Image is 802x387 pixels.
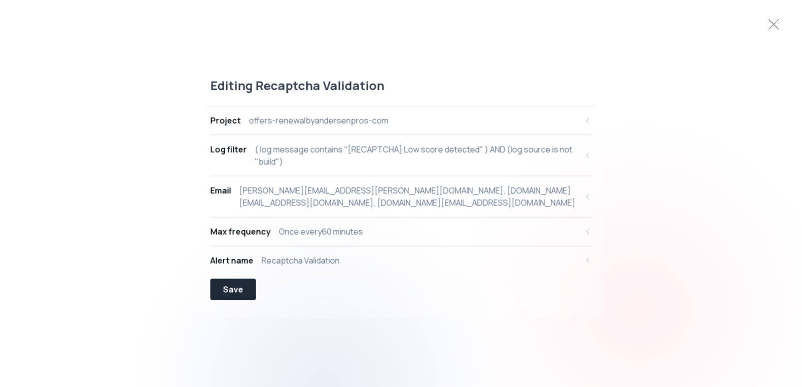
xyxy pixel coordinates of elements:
div: Once every 60 minutes [279,225,363,237]
div: Editing Recaptcha Validation [206,77,596,106]
div: [PERSON_NAME][EMAIL_ADDRESS][PERSON_NAME][DOMAIN_NAME], [DOMAIN_NAME][EMAIL_ADDRESS][DOMAIN_NAME]... [239,184,578,208]
div: Max frequency [211,225,271,237]
div: Log filter [211,143,247,155]
button: Projectoffers-renewalbyandersenpros-com [211,106,592,134]
div: Save [223,283,243,295]
div: ( log message contains "[RECAPTCHA] Low score detected" ) AND (log source is not "build") [255,143,578,167]
div: Alert name [211,254,254,266]
button: Save [211,278,256,300]
button: Log filter( log message contains "[RECAPTCHA] Low score detected" ) AND (log source is not "build") [211,135,592,175]
button: Alert nameRecaptcha Validation [211,246,592,274]
div: Project [211,114,241,126]
button: Email[PERSON_NAME][EMAIL_ADDRESS][PERSON_NAME][DOMAIN_NAME], [DOMAIN_NAME][EMAIL_ADDRESS][DOMAIN_... [211,176,592,217]
button: Max frequencyOnce every60 minutes [211,217,592,245]
div: Recaptcha Validation [262,254,340,266]
div: Email [211,184,231,196]
div: offers-renewalbyandersenpros-com [249,114,389,126]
